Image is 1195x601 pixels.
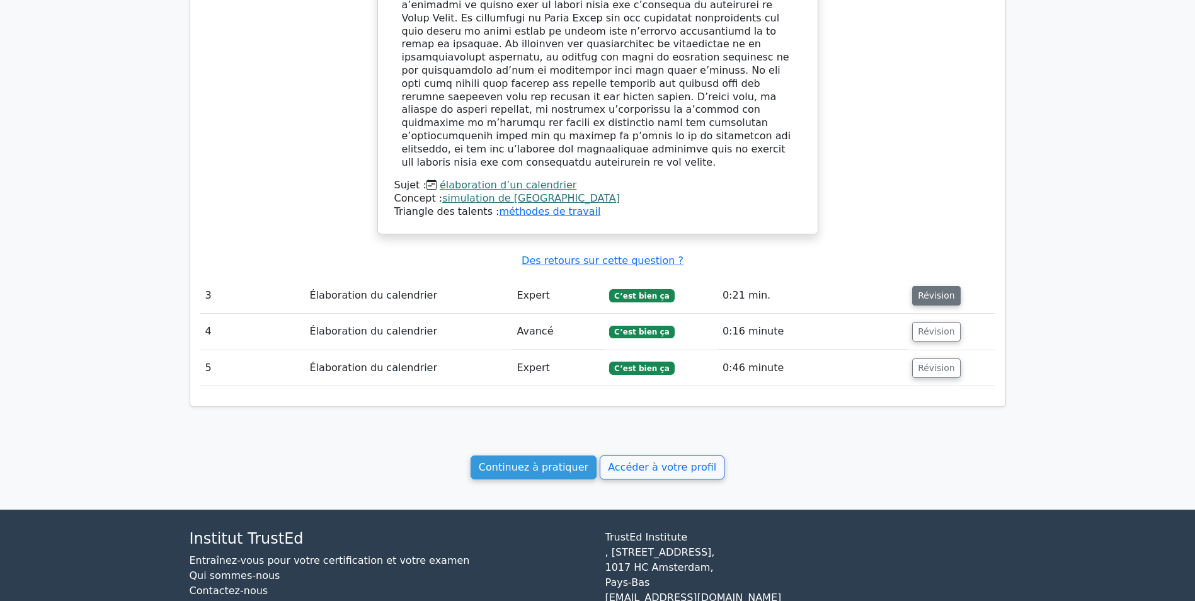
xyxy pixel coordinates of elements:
[609,289,674,302] span: C’est bien ça
[609,326,674,338] span: C’est bien ça
[609,362,674,374] span: C’est bien ça
[190,585,268,597] a: Contactez-nous
[394,192,620,204] font: Concept :
[190,530,590,548] h4: Institut TrustEd
[305,314,512,350] td: Élaboration du calendrier
[200,314,305,350] td: 4
[499,205,600,217] a: méthodes de travail
[912,358,961,378] button: Révision
[512,314,604,350] td: Avancé
[512,278,604,314] td: Expert
[442,192,620,204] a: simulation de [GEOGRAPHIC_DATA]
[912,322,961,341] button: Révision
[600,455,724,479] a: Accéder à votre profil
[200,350,305,386] td: 5
[200,278,305,314] td: 3
[718,314,907,350] td: 0:16 minute
[440,179,576,191] a: élaboration d’un calendrier
[305,350,512,386] td: Élaboration du calendrier
[512,350,604,386] td: Expert
[522,255,683,266] a: Des retours sur cette question ?
[394,179,577,191] font: Sujet :
[190,554,470,566] a: Entraînez-vous pour votre certification et votre examen
[912,286,961,306] button: Révision
[471,455,597,479] a: Continuez à pratiquer
[718,350,907,386] td: 0:46 minute
[394,205,601,217] font: Triangle des talents :
[718,278,907,314] td: 0:21 min.
[190,570,280,581] a: Qui sommes-nous
[305,278,512,314] td: Élaboration du calendrier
